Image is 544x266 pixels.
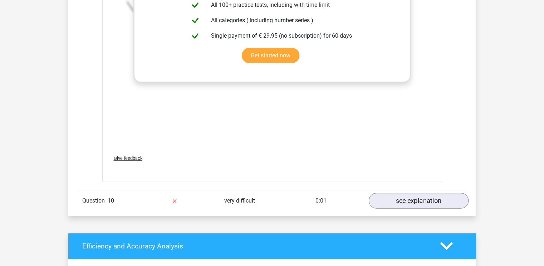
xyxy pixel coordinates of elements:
a: see explanation [368,193,468,209]
span: very difficult [224,197,255,204]
h4: Efficiency and Accuracy Analysis [82,242,430,250]
a: Get started now [242,48,299,63]
span: Give feedback [114,156,142,161]
span: 10 [108,197,114,204]
span: 0:01 [315,197,327,204]
span: Question [82,196,108,205]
